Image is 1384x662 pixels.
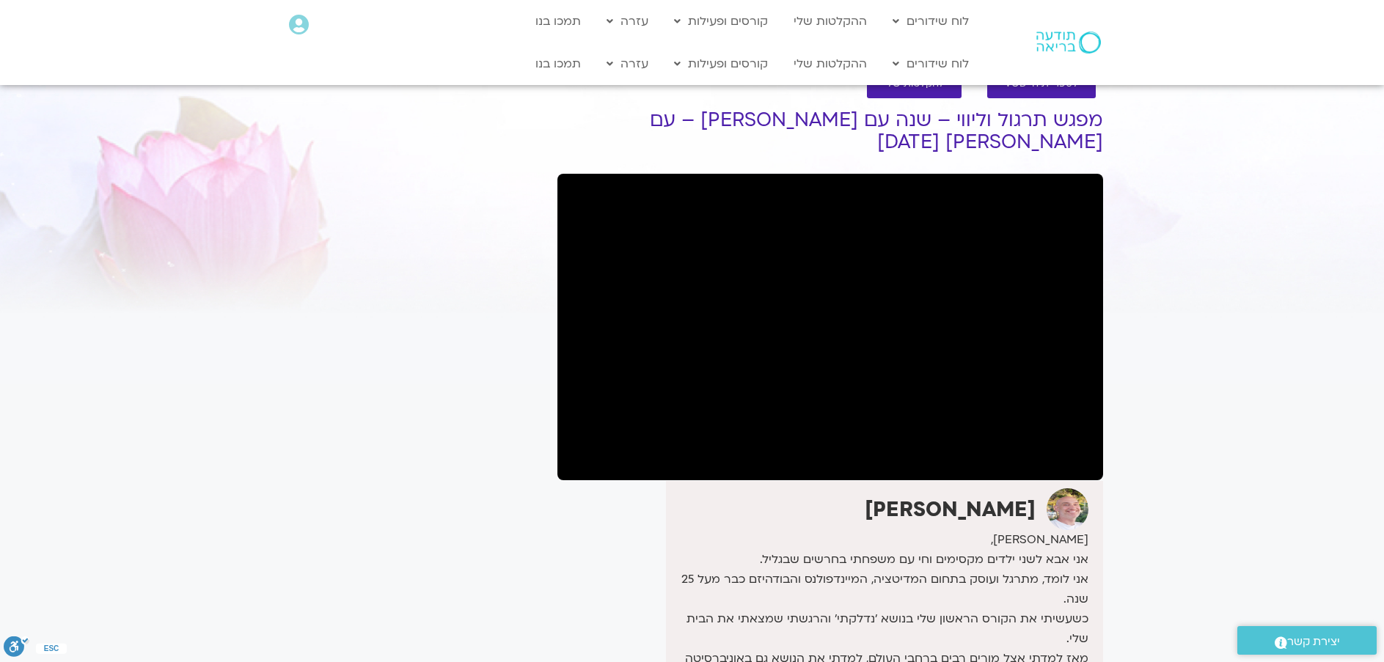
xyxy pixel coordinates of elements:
[670,530,1088,550] div: [PERSON_NAME],
[599,7,656,35] a: עזרה
[786,50,874,78] a: ההקלטות שלי
[599,50,656,78] a: עזרה
[885,50,976,78] a: לוח שידורים
[885,7,976,35] a: לוח שידורים
[670,609,1088,649] div: כשעשיתי את הקורס הראשון שלי בנושא 'נדלקתי' והרגשתי שמצאתי את הבית שלי.
[528,7,588,35] a: תמכו בנו
[1047,488,1088,530] img: רון אלון
[667,7,775,35] a: קורסים ופעילות
[1036,32,1101,54] img: תודעה בריאה
[528,50,588,78] a: תמכו בנו
[1237,626,1377,655] a: יצירת קשר
[670,550,1088,570] div: אני אבא לשני ילדים מקסימים וחי עם משפחתי בחרשים שבגליל.
[670,570,1088,609] div: אני לומד, מתרגל ועוסק בתחום המדיטציה, המיינדפולנס והבודהיזם כבר מעל 25 שנה.
[865,496,1036,523] strong: [PERSON_NAME]
[1005,78,1078,89] span: לספריית ה-VOD
[885,78,944,89] span: להקלטות שלי
[786,7,874,35] a: ההקלטות שלי
[557,109,1103,153] h1: מפגש תרגול וליווי – שנה עם [PERSON_NAME] – עם [PERSON_NAME] [DATE]
[667,50,775,78] a: קורסים ופעילות
[1287,632,1340,652] span: יצירת קשר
